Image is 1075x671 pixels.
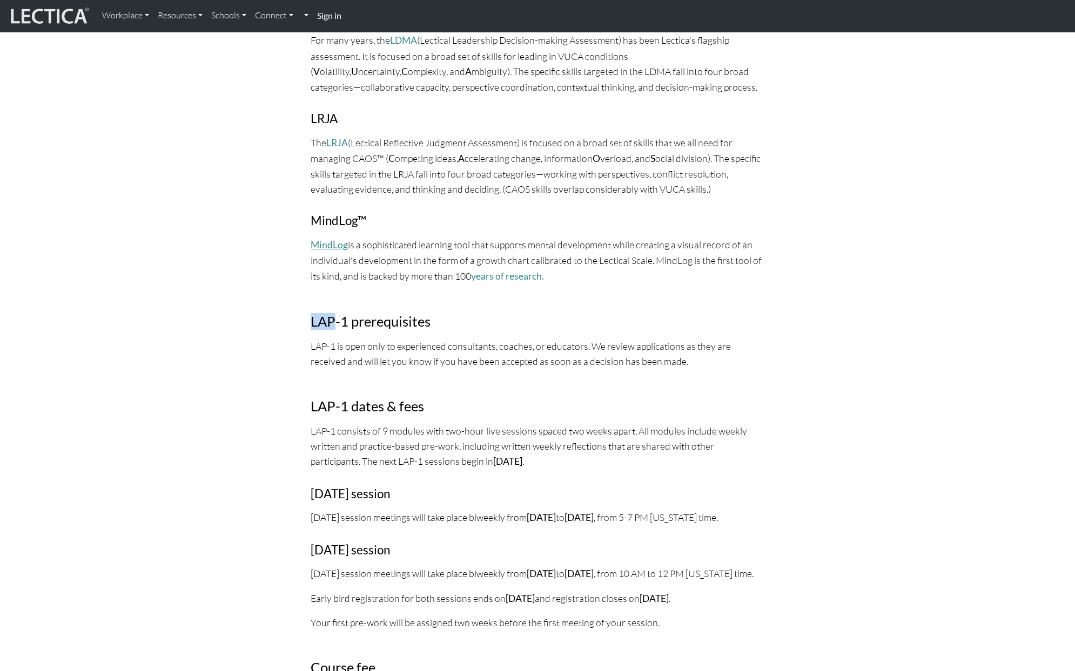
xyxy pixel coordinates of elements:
[313,66,320,77] strong: V
[311,112,764,126] h4: LRJA
[458,153,465,164] strong: A
[493,456,522,467] strong: [DATE]
[640,593,669,604] strong: [DATE]
[565,568,594,579] strong: [DATE]
[311,510,764,525] p: [DATE] session meetings will take place biweekly from to , from 5-7 PM [US_STATE] time.
[390,35,417,46] a: LDMA
[388,153,395,164] strong: C
[351,66,358,77] strong: U
[153,4,207,27] a: Resources
[311,214,764,228] h4: MindLog™
[311,338,764,369] p: LAP-1 is open only to experienced consultants, coaches, or educators. We review applications as t...
[311,566,764,581] p: [DATE] session meetings will take place biweekly from to , from 10 AM to 12 PM [US_STATE] time.
[311,313,764,330] h3: LAP-1 prerequisites
[565,512,594,523] strong: [DATE]
[593,153,600,164] strong: O
[311,591,764,606] p: Early bird registration for both sessions ends on and registration closes on .
[207,4,251,27] a: Schools
[471,270,544,282] a: years of research.
[311,487,764,501] h4: [DATE] session
[311,543,764,558] h4: [DATE] session
[311,237,764,283] p: is a sophisticated learning tool that supports mental development while creating a visual record ...
[326,137,348,148] a: LRJA
[317,10,341,21] strong: Sign in
[313,4,346,28] a: Sign in
[465,66,472,77] strong: A
[527,568,556,579] strong: [DATE]
[311,135,764,197] p: The (Lectical Reflective Judgment Assessment) is focused on a broad set of skills that we all nee...
[98,4,153,27] a: Workplace
[251,4,298,27] a: Connect
[527,512,556,523] strong: [DATE]
[650,153,655,164] strong: S
[311,239,348,250] a: MindLog
[8,6,89,26] img: lecticalive
[506,593,535,604] strong: [DATE]
[311,32,764,94] p: For many years, the (Lectical Leadership Decision-making Assessment) has been Lectica's flagship ...
[401,66,408,77] strong: C
[311,398,764,415] h3: LAP-1 dates & fees
[311,423,764,469] p: LAP-1 consists of 9 modules with two-hour live sessions spaced two weeks apart. All modules inclu...
[311,615,764,630] p: Your first pre-work will be assigned two weeks before the first meeting of your session.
